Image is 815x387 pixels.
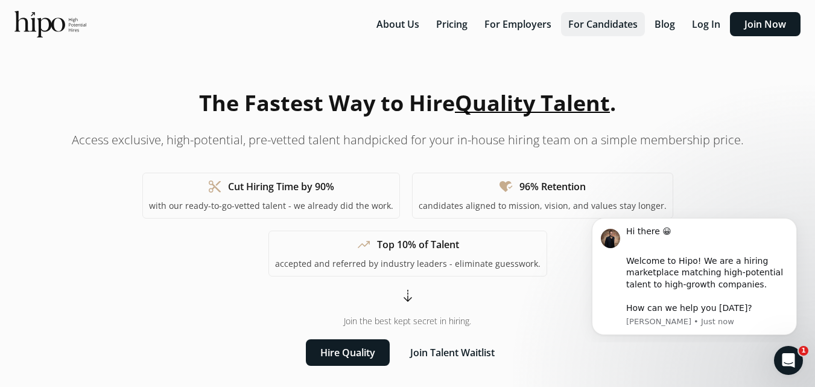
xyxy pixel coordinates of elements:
[396,339,509,366] button: Join Talent Waitlist
[401,289,415,303] span: arrow_cool_down
[429,18,477,31] a: Pricing
[647,12,682,36] button: Blog
[685,12,728,36] button: Log In
[561,12,645,36] button: For Candidates
[477,12,559,36] button: For Employers
[455,88,610,118] span: Quality Talent
[275,258,541,270] p: accepted and referred by industry leaders - eliminate guesswork.
[685,18,730,31] a: Log In
[561,18,647,31] a: For Candidates
[149,200,393,212] p: with our ready-to-go-vetted talent - we already did the work.
[519,179,586,194] h1: 96% Retention
[369,12,427,36] button: About Us
[647,18,685,31] a: Blog
[429,12,475,36] button: Pricing
[477,18,561,31] a: For Employers
[574,207,815,342] iframe: Intercom notifications message
[799,346,808,356] span: 1
[14,11,86,37] img: official-logo
[419,200,667,212] p: candidates aligned to mission, vision, and values stay longer.
[377,237,459,252] h1: Top 10% of Talent
[306,339,390,366] button: Hire Quality
[357,237,371,252] span: trending_up
[369,18,429,31] a: About Us
[72,132,744,149] p: Access exclusive, high-potential, pre-vetted talent handpicked for your in-house hiring team on a...
[228,179,334,194] h1: Cut Hiring Time by 90%
[208,179,222,194] span: content_cut
[730,18,801,31] a: Join Now
[199,87,616,120] h1: The Fastest Way to Hire .
[774,346,803,375] iframe: Intercom live chat
[499,179,513,194] span: heart_check
[344,315,471,327] span: Join the best kept secret in hiring.
[730,12,801,36] button: Join Now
